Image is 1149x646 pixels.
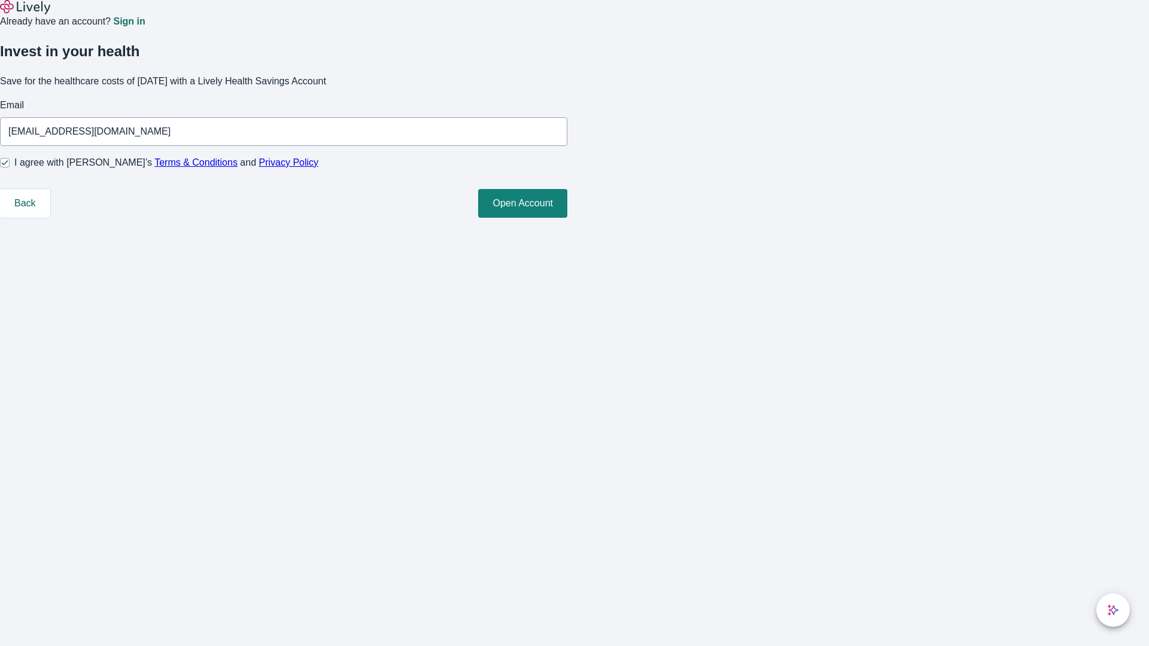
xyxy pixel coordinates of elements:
svg: Lively AI Assistant [1107,604,1119,616]
button: Open Account [478,189,567,218]
a: Terms & Conditions [154,157,238,167]
span: I agree with [PERSON_NAME]’s and [14,156,318,170]
button: chat [1096,593,1130,627]
a: Sign in [113,17,145,26]
a: Privacy Policy [259,157,319,167]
